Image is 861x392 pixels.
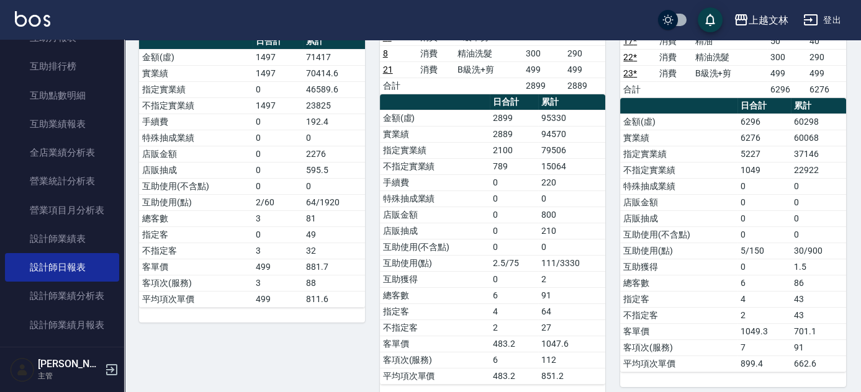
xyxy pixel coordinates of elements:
td: 499 [806,65,846,81]
td: 平均項次單價 [139,291,253,307]
td: 0 [791,226,846,243]
td: 1049 [737,162,791,178]
td: 金額(虛) [620,114,737,130]
div: 上越文林 [749,12,788,28]
td: 7 [737,339,791,355]
td: 1.5 [791,259,846,275]
td: 3 [253,243,303,259]
td: 0 [490,271,538,287]
td: 互助使用(不含點) [620,226,737,243]
td: 店販抽成 [139,162,253,178]
td: 6 [737,275,791,291]
p: 主管 [38,370,101,381]
td: 811.6 [303,291,364,307]
td: 3 [253,275,303,291]
td: 112 [538,352,605,368]
td: 800 [538,207,605,223]
td: 0 [737,178,791,194]
td: 客單價 [139,259,253,275]
td: 300 [523,45,564,61]
td: 499 [253,259,303,275]
td: 1497 [253,97,303,114]
td: 0 [737,226,791,243]
td: 店販金額 [380,207,490,223]
td: 37146 [791,146,846,162]
td: 499 [253,291,303,307]
td: 6296 [767,81,807,97]
a: 設計師業績月報表 [5,311,119,339]
td: 43 [791,307,846,323]
td: 2899 [490,110,538,126]
td: 0 [538,190,605,207]
td: 0 [253,81,303,97]
td: 0 [253,178,303,194]
td: 43 [791,291,846,307]
td: 0 [303,178,364,194]
td: 5/150 [737,243,791,259]
td: 指定實業績 [620,146,737,162]
td: 46589.6 [303,81,364,97]
td: 不指定實業績 [139,97,253,114]
td: 指定客 [620,291,737,307]
th: 日合計 [737,98,791,114]
td: 互助使用(不含點) [139,178,253,194]
td: 0 [737,210,791,226]
td: 不指定客 [139,243,253,259]
td: 精油洗髮 [454,45,523,61]
table: a dense table [620,98,846,372]
button: 上越文林 [729,7,793,33]
td: 1497 [253,65,303,81]
td: 881.7 [303,259,364,275]
td: 0 [791,210,846,226]
td: 金額(虛) [139,49,253,65]
td: 32 [303,243,364,259]
td: 0 [791,178,846,194]
td: 91 [538,287,605,303]
td: 27 [538,319,605,336]
td: 64/1920 [303,194,364,210]
td: 79506 [538,142,605,158]
td: 2276 [303,146,364,162]
td: 6 [490,287,538,303]
td: 483.2 [490,368,538,384]
td: 1047.6 [538,336,605,352]
td: 6276 [737,130,791,146]
td: 851.2 [538,368,605,384]
td: 210 [538,223,605,239]
td: 2100 [490,142,538,158]
td: 互助使用(不含點) [380,239,490,255]
th: 累計 [791,98,846,114]
td: 特殊抽成業績 [139,130,253,146]
td: 6276 [806,81,846,97]
td: 60068 [791,130,846,146]
td: 指定實業績 [380,142,490,158]
td: 71417 [303,49,364,65]
td: 2 [490,319,538,336]
td: 499 [564,61,606,78]
td: 特殊抽成業績 [380,190,490,207]
td: 不指定客 [380,319,490,336]
td: 0 [490,239,538,255]
td: 40 [806,33,846,49]
td: 客項次(服務) [139,275,253,291]
td: 消費 [656,33,692,49]
td: 0 [791,194,846,210]
td: 不指定實業績 [380,158,490,174]
td: 2/60 [253,194,303,210]
td: 互助使用(點) [620,243,737,259]
table: a dense table [380,94,606,385]
td: 消費 [656,49,692,65]
td: 1049.3 [737,323,791,339]
td: 595.5 [303,162,364,178]
th: 日合計 [490,94,538,110]
td: 0 [538,239,605,255]
td: 總客數 [620,275,737,291]
img: Logo [15,11,50,27]
td: 95330 [538,110,605,126]
td: 合計 [620,81,656,97]
td: 不指定實業績 [620,162,737,178]
th: 日合計 [253,33,303,50]
td: 客項次(服務) [620,339,737,355]
a: 21 [383,65,393,74]
td: 互助獲得 [620,259,737,275]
